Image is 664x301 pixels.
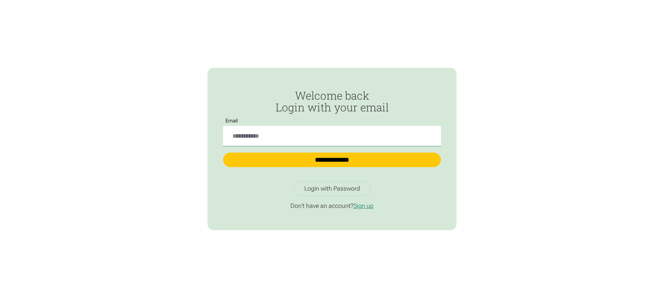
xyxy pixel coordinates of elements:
[223,202,441,210] p: Don't have an account?
[223,90,441,175] form: Passwordless Login
[223,90,441,113] h2: Welcome back Login with your email
[353,202,373,209] a: Sign up
[304,185,360,193] div: Login with Password
[223,118,240,124] label: Email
